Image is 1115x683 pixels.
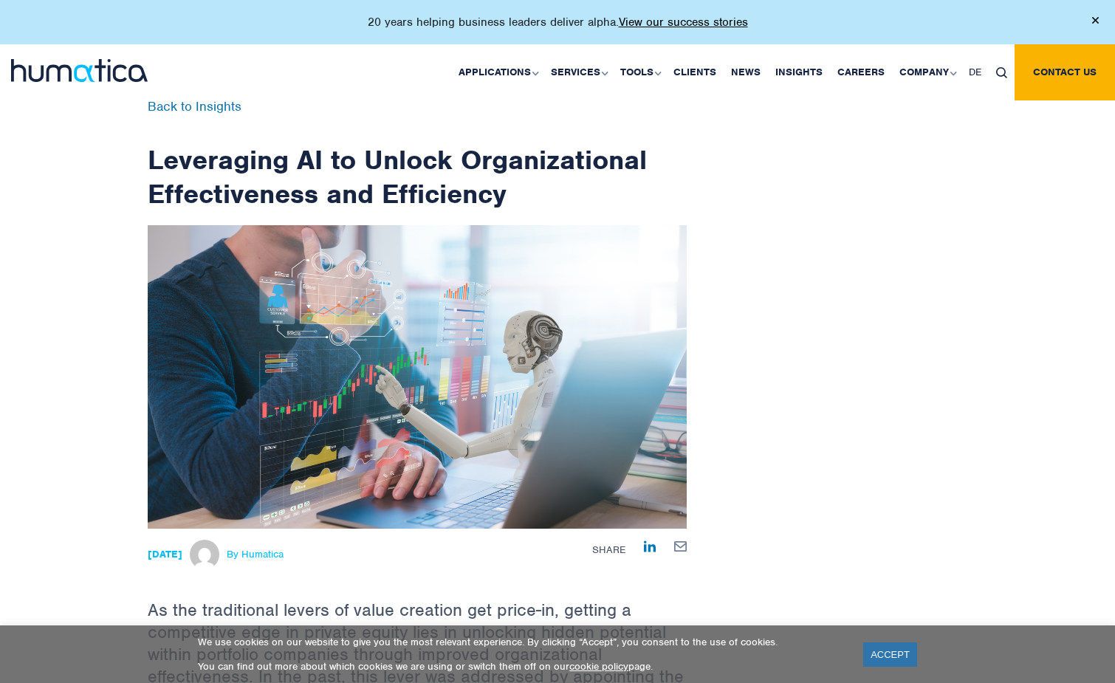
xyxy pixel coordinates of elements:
a: Insights [768,44,830,100]
a: DE [961,44,989,100]
a: cookie policy [569,660,628,673]
h1: Leveraging AI to Unlock Organizational Effectiveness and Efficiency [148,100,687,210]
span: DE [969,66,981,78]
p: You can find out more about which cookies we are using or switch them off on our page. [198,660,845,673]
a: Services [543,44,613,100]
a: Careers [830,44,892,100]
a: Company [892,44,961,100]
img: logo [11,59,148,82]
a: News [724,44,768,100]
a: Applications [451,44,543,100]
a: Back to Insights [148,98,241,114]
img: mailby [674,541,687,551]
img: Share on LinkedIn [644,540,656,552]
a: Share by E-Mail [674,540,687,552]
a: Clients [666,44,724,100]
p: 20 years helping business leaders deliver alpha. [368,15,748,30]
a: Contact us [1015,44,1115,100]
a: ACCEPT [863,642,917,667]
span: Share [592,543,625,556]
img: search_icon [996,67,1007,78]
span: By Humatica [227,549,284,560]
strong: [DATE] [148,548,182,560]
a: View our success stories [619,15,748,30]
p: We use cookies on our website to give you the most relevant experience. By clicking “Accept”, you... [198,636,845,648]
a: Tools [613,44,666,100]
img: ndetails [148,225,687,529]
img: Michael Hillington [190,540,219,569]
